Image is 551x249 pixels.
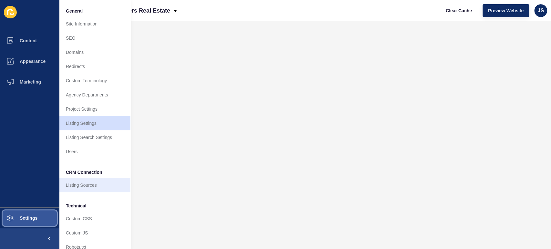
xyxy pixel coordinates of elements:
a: Domains [59,45,130,59]
button: Clear Cache [440,4,477,17]
span: Technical [66,203,87,209]
a: Custom CSS [59,212,130,226]
a: Listing Settings [59,116,130,130]
a: Listing Search Settings [59,130,130,144]
a: Agency Departments [59,88,130,102]
a: Custom Terminology [59,74,130,88]
a: Site Information [59,17,130,31]
span: General [66,8,83,14]
span: JS [537,7,544,14]
a: SEO [59,31,130,45]
a: Users [59,144,130,159]
span: Clear Cache [446,7,472,14]
span: CRM Connection [66,169,102,175]
button: Preview Website [483,4,529,17]
a: Listing Sources [59,178,130,192]
a: Redirects [59,59,130,74]
span: Preview Website [488,7,524,14]
a: Project Settings [59,102,130,116]
a: Custom JS [59,226,130,240]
